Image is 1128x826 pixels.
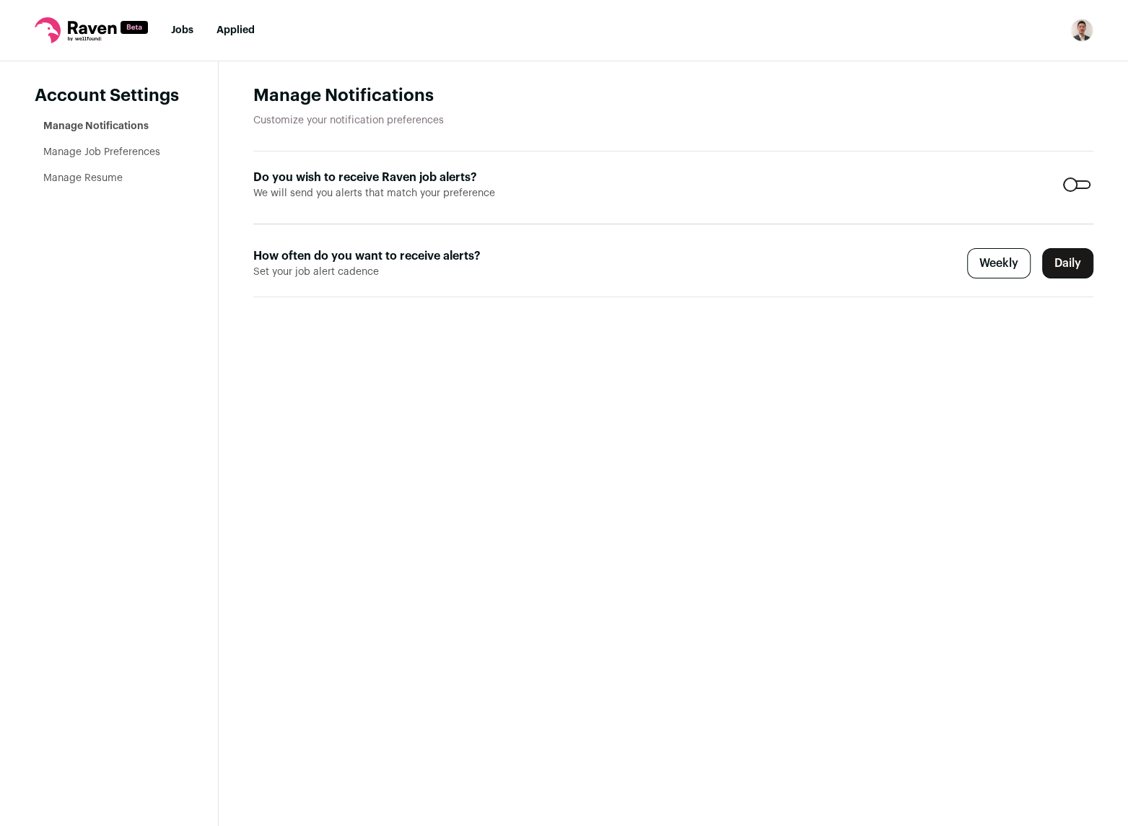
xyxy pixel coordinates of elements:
[1042,248,1093,278] label: Daily
[43,121,149,131] a: Manage Notifications
[967,248,1031,278] label: Weekly
[253,186,524,201] span: We will send you alerts that match your preference
[43,173,123,183] a: Manage Resume
[253,113,1093,128] p: Customize your notification preferences
[43,147,160,157] a: Manage Job Preferences
[253,247,524,265] label: How often do you want to receive alerts?
[171,25,193,35] a: Jobs
[1070,19,1093,42] button: Open dropdown
[253,265,524,279] span: Set your job alert cadence
[217,25,255,35] a: Applied
[253,169,524,186] label: Do you wish to receive Raven job alerts?
[253,84,1093,107] h1: Manage Notifications
[1070,19,1093,42] img: 10186782-medium_jpg
[35,84,183,107] header: Account Settings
